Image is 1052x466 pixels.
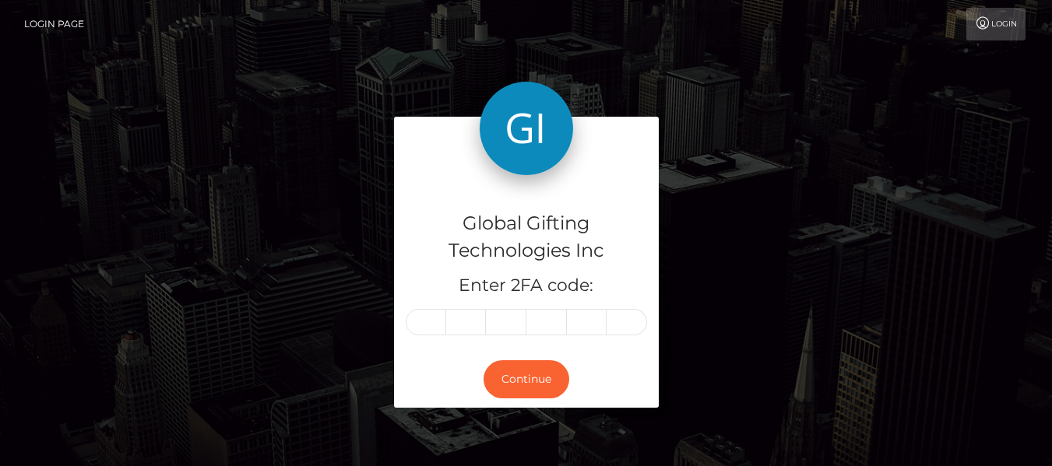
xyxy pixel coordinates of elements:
[406,274,647,298] h5: Enter 2FA code:
[406,210,647,265] h4: Global Gifting Technologies Inc
[966,8,1026,40] a: Login
[480,82,573,175] img: Global Gifting Technologies Inc
[24,8,84,40] a: Login Page
[484,360,569,398] button: Continue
